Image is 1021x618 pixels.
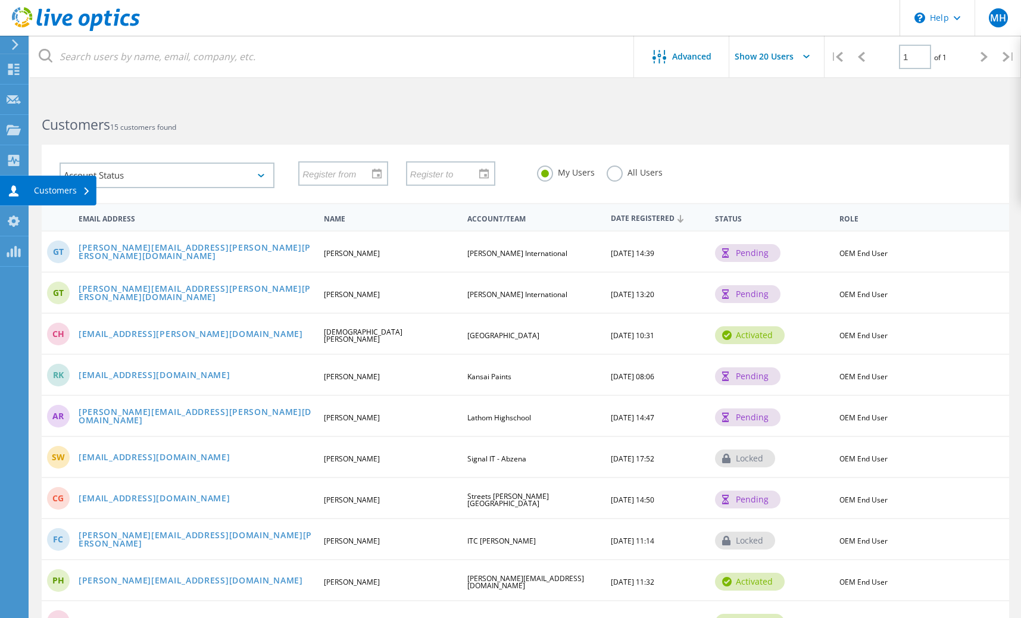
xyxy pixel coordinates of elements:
[839,413,888,423] span: OEM End User
[79,330,303,340] a: [EMAIL_ADDRESS][PERSON_NAME][DOMAIN_NAME]
[715,216,829,223] span: Status
[53,535,63,544] span: FC
[42,115,110,134] b: Customers
[715,285,780,303] div: pending
[79,453,230,463] a: [EMAIL_ADDRESS][DOMAIN_NAME]
[79,408,314,426] a: [PERSON_NAME][EMAIL_ADDRESS][PERSON_NAME][DOMAIN_NAME]
[715,573,785,591] div: activated
[934,52,947,63] span: of 1
[467,216,601,223] span: Account/Team
[839,372,888,382] span: OEM End User
[34,186,90,195] div: Customers
[611,495,654,505] span: [DATE] 14:50
[324,327,402,344] span: [DEMOGRAPHIC_DATA][PERSON_NAME]
[52,330,64,338] span: CH
[839,289,888,299] span: OEM End User
[990,13,1006,23] span: MH
[997,36,1021,78] div: |
[324,413,380,423] span: [PERSON_NAME]
[715,244,780,262] div: pending
[715,450,775,467] div: locked
[324,372,380,382] span: [PERSON_NAME]
[914,13,925,23] svg: \n
[825,36,849,78] div: |
[79,576,303,586] a: [PERSON_NAME][EMAIL_ADDRESS][DOMAIN_NAME]
[672,52,711,61] span: Advanced
[715,408,780,426] div: pending
[324,454,380,464] span: [PERSON_NAME]
[53,289,64,297] span: GT
[467,330,539,341] span: [GEOGRAPHIC_DATA]
[324,248,380,258] span: [PERSON_NAME]
[839,577,888,587] span: OEM End User
[467,289,567,299] span: [PERSON_NAME] International
[52,412,64,420] span: AR
[839,454,888,464] span: OEM End User
[611,248,654,258] span: [DATE] 14:39
[30,36,635,77] input: Search users by name, email, company, etc.
[611,372,654,382] span: [DATE] 08:06
[52,453,65,461] span: SW
[324,289,380,299] span: [PERSON_NAME]
[715,326,785,344] div: activated
[611,577,654,587] span: [DATE] 11:32
[79,244,314,262] a: [PERSON_NAME][EMAIL_ADDRESS][PERSON_NAME][PERSON_NAME][DOMAIN_NAME]
[467,248,567,258] span: [PERSON_NAME] International
[60,163,274,188] div: Account Status
[839,495,888,505] span: OEM End User
[467,536,536,546] span: ITC [PERSON_NAME]
[467,573,584,591] span: [PERSON_NAME][EMAIL_ADDRESS][DOMAIN_NAME]
[715,491,780,508] div: pending
[611,289,654,299] span: [DATE] 13:20
[52,576,64,585] span: PH
[611,330,654,341] span: [DATE] 10:31
[324,216,457,223] span: Name
[407,162,486,185] input: Register to
[537,166,595,177] label: My Users
[611,215,705,223] span: Date Registered
[324,495,380,505] span: [PERSON_NAME]
[467,372,511,382] span: Kansai Paints
[79,371,230,381] a: [EMAIL_ADDRESS][DOMAIN_NAME]
[324,536,380,546] span: [PERSON_NAME]
[611,536,654,546] span: [DATE] 11:14
[52,494,64,502] span: CG
[839,248,888,258] span: OEM End User
[53,248,64,256] span: GT
[467,413,531,423] span: Lathom Highschool
[110,122,176,132] span: 15 customers found
[607,166,663,177] label: All Users
[839,536,888,546] span: OEM End User
[79,494,230,504] a: [EMAIL_ADDRESS][DOMAIN_NAME]
[839,216,963,223] span: Role
[715,367,780,385] div: pending
[12,25,140,33] a: Live Optics Dashboard
[611,413,654,423] span: [DATE] 14:47
[715,532,775,550] div: locked
[611,454,654,464] span: [DATE] 17:52
[467,491,549,508] span: Streets [PERSON_NAME][GEOGRAPHIC_DATA]
[299,162,379,185] input: Register from
[53,371,64,379] span: RK
[467,454,526,464] span: Signal IT - Abzena
[79,531,314,550] a: [PERSON_NAME][EMAIL_ADDRESS][DOMAIN_NAME][PERSON_NAME]
[79,216,314,223] span: Email Address
[839,330,888,341] span: OEM End User
[324,577,380,587] span: [PERSON_NAME]
[79,285,314,303] a: [PERSON_NAME][EMAIL_ADDRESS][PERSON_NAME][PERSON_NAME][DOMAIN_NAME]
